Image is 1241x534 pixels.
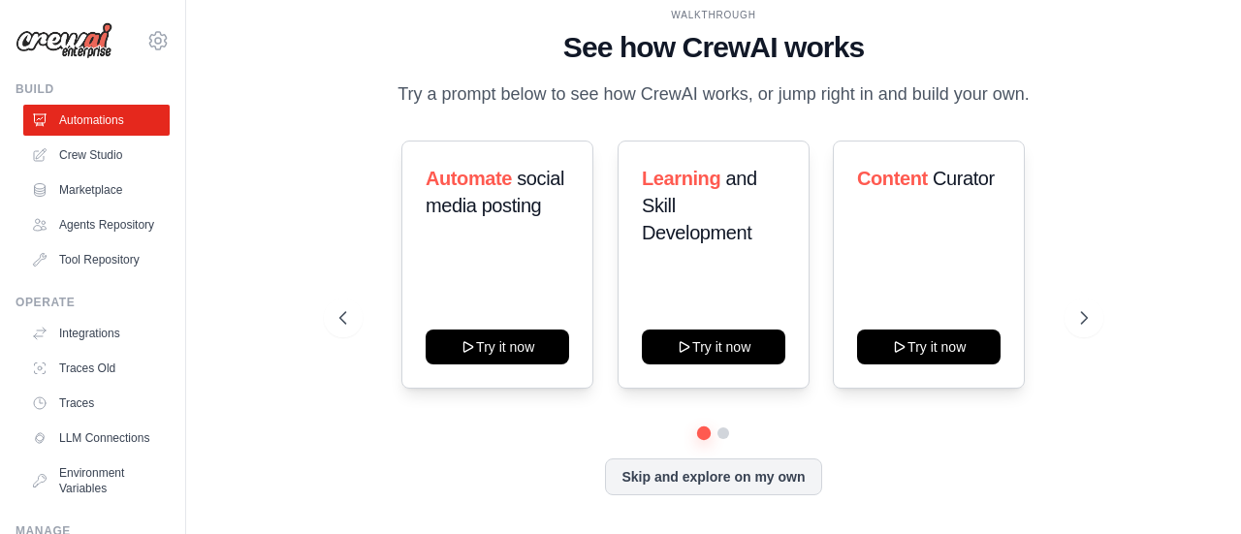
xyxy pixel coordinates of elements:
[605,458,821,495] button: Skip and explore on my own
[23,209,170,240] a: Agents Repository
[642,330,785,364] button: Try it now
[23,423,170,454] a: LLM Connections
[857,168,928,189] span: Content
[23,353,170,384] a: Traces Old
[23,318,170,349] a: Integrations
[16,22,112,59] img: Logo
[23,244,170,275] a: Tool Repository
[23,457,170,504] a: Environment Variables
[426,168,512,189] span: Automate
[23,174,170,205] a: Marketplace
[1144,441,1241,534] iframe: Chat Widget
[426,168,564,216] span: social media posting
[16,295,170,310] div: Operate
[23,388,170,419] a: Traces
[339,30,1087,65] h1: See how CrewAI works
[857,330,1001,364] button: Try it now
[23,105,170,136] a: Automations
[933,168,995,189] span: Curator
[642,168,757,243] span: and Skill Development
[388,80,1039,109] p: Try a prompt below to see how CrewAI works, or jump right in and build your own.
[426,330,569,364] button: Try it now
[339,8,1087,22] div: WALKTHROUGH
[16,81,170,97] div: Build
[642,168,720,189] span: Learning
[23,140,170,171] a: Crew Studio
